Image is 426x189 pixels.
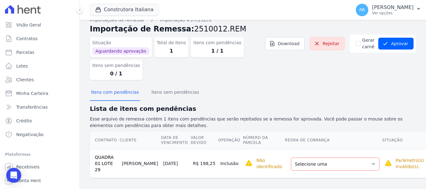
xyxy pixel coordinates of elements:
span: Crédito [16,118,32,124]
a: Minha Carteira [2,87,77,100]
td: [PERSON_NAME] [119,149,161,178]
th: Cliente [119,131,161,149]
td: Inclusão [218,149,243,178]
div: Plataformas [5,151,75,158]
th: Contrato [90,131,119,149]
span: Parcelas [16,49,34,55]
td: [DATE] [161,149,190,178]
a: Contratos [2,32,77,45]
span: 2510012.REM [194,25,246,33]
a: Rejeitar [310,37,345,50]
a: Clientes [2,73,77,86]
span: Recebíveis [16,164,40,170]
p: [PERSON_NAME] [372,4,414,11]
h2: Lista de itens com pendências [90,104,416,113]
dd: 1 [157,47,186,55]
a: Visão Geral [2,19,77,31]
span: Aguardando aprovação [92,47,149,55]
th: Número da Parcela [243,131,284,149]
p: Não identificado [256,157,282,170]
dd: 0 / 1 [92,70,140,78]
a: Negativação [2,128,77,141]
th: Data de Vencimento [161,131,190,149]
span: Contratos [16,35,37,42]
a: Crédito [2,115,77,127]
p: Ver opções [372,11,414,16]
span: PR [359,8,365,12]
span: Minha Carteira [16,90,48,97]
button: Construtora Italiana [90,4,159,16]
th: Operação [218,131,243,149]
a: Recebíveis [2,161,77,173]
span: Visão Geral [16,22,41,28]
th: Valor devido [191,131,218,149]
p: Esse arquivo de remessa contém 1 itens com pendências que serão rejeitados se a remessa for aprov... [90,116,416,129]
a: Download [265,37,305,50]
button: Aprovar [378,38,414,50]
div: Open Intercom Messenger [6,168,21,183]
dt: Total de Itens [157,40,186,46]
a: Parcelas [2,46,77,59]
dt: Itens com pendências [193,40,241,46]
button: PR [PERSON_NAME] Ver opções [351,1,426,19]
p: Parâmetro(s) inválido(s). [396,157,424,170]
button: Itens sem pendências [150,85,200,101]
dd: 1 / 1 [193,47,241,55]
span: Negativação [16,131,44,138]
th: Regra de Cobrança [285,131,382,149]
a: Lotes [2,60,77,72]
td: R$ 198,25 [191,149,218,178]
span: Lotes [16,63,28,69]
button: Itens com pendências [90,85,140,101]
a: Transferências [2,101,77,113]
span: Conta Hent [16,177,41,184]
dt: Itens sem pendências [92,62,140,69]
span: Transferências [16,104,48,110]
dt: Situação [92,40,149,46]
a: QUADRA 01 LOTE 29 [95,155,114,172]
h2: Importação de Remessa: [90,23,416,35]
a: Conta Hent [2,174,77,187]
label: Gerar carnê [362,37,375,50]
span: Clientes [16,77,34,83]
